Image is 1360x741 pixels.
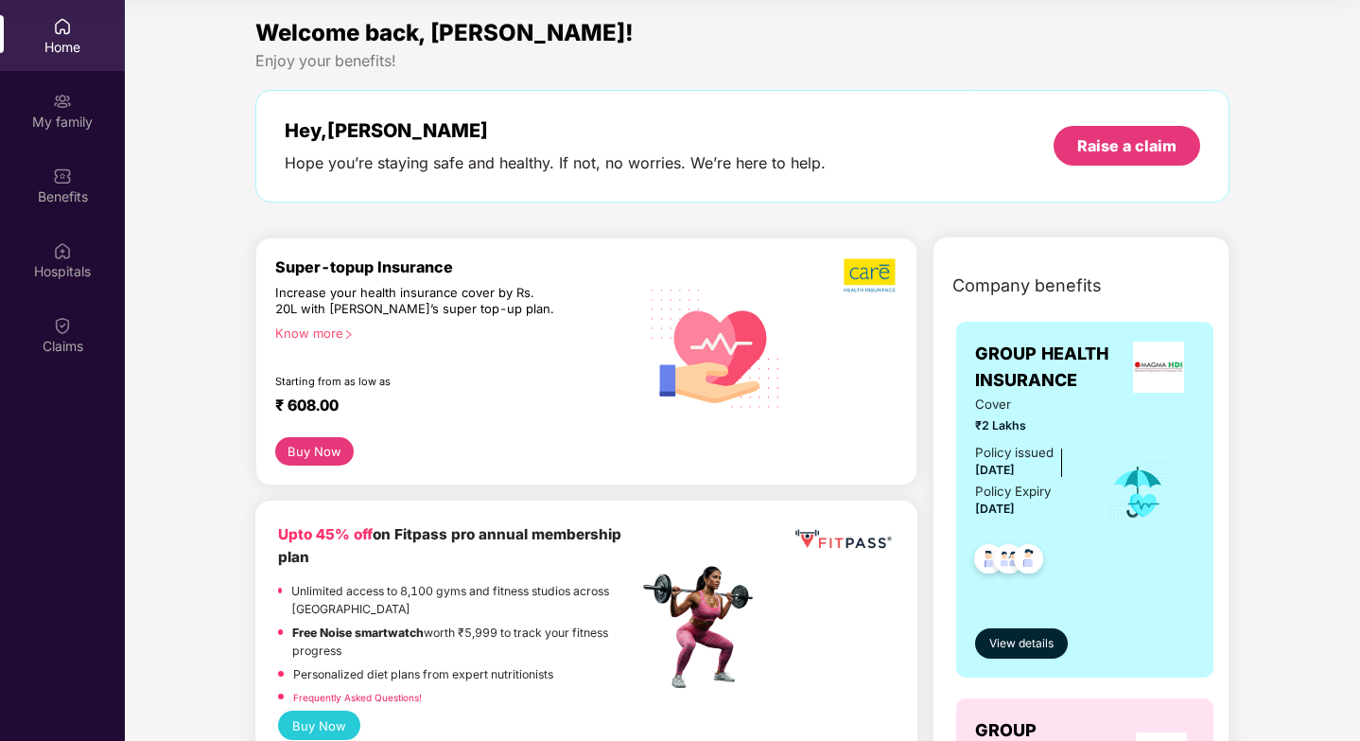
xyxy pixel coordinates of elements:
img: svg+xml;base64,PHN2ZyB4bWxucz0iaHR0cDovL3d3dy53My5vcmcvMjAwMC9zdmciIHdpZHRoPSI0OC45NDMiIGhlaWdodD... [1005,538,1052,585]
img: icon [1107,461,1169,523]
div: Starting from as low as [275,375,558,388]
img: svg+xml;base64,PHN2ZyBpZD0iQmVuZWZpdHMiIHhtbG5zPSJodHRwOi8vd3d3LnczLm9yZy8yMDAwL3N2ZyIgd2lkdGg9Ij... [53,167,72,185]
img: svg+xml;base64,PHN2ZyBpZD0iSG9zcGl0YWxzIiB4bWxucz0iaHR0cDovL3d3dy53My5vcmcvMjAwMC9zdmciIHdpZHRoPS... [53,241,72,260]
img: svg+xml;base64,PHN2ZyB4bWxucz0iaHR0cDovL3d3dy53My5vcmcvMjAwMC9zdmciIHhtbG5zOnhsaW5rPSJodHRwOi8vd3... [638,268,794,426]
img: svg+xml;base64,PHN2ZyB3aWR0aD0iMjAiIGhlaWdodD0iMjAiIHZpZXdCb3g9IjAgMCAyMCAyMCIgZmlsbD0ibm9uZSIgeG... [53,92,72,111]
div: Raise a claim [1077,135,1177,156]
img: svg+xml;base64,PHN2ZyB4bWxucz0iaHR0cDovL3d3dy53My5vcmcvMjAwMC9zdmciIHdpZHRoPSI0OC45NDMiIGhlaWdodD... [966,538,1012,585]
img: b5dec4f62d2307b9de63beb79f102df3.png [844,257,898,293]
span: [DATE] [975,502,1015,516]
span: Cover [975,395,1082,415]
img: fpp.png [637,561,770,694]
span: right [343,329,354,340]
img: svg+xml;base64,PHN2ZyB4bWxucz0iaHR0cDovL3d3dy53My5vcmcvMjAwMC9zdmciIHdpZHRoPSI0OC45MTUiIGhlaWdodD... [985,538,1032,585]
b: Upto 45% off [278,525,373,543]
button: Buy Now [275,437,354,466]
img: fppp.png [792,523,895,556]
div: Hey, [PERSON_NAME] [285,119,826,142]
div: Hope you’re staying safe and healthy. If not, no worries. We’re here to help. [285,153,826,173]
img: svg+xml;base64,PHN2ZyBpZD0iSG9tZSIgeG1sbnM9Imh0dHA6Ly93d3cudzMub3JnLzIwMDAvc3ZnIiB3aWR0aD0iMjAiIG... [53,17,72,36]
div: Policy issued [975,443,1054,463]
p: Unlimited access to 8,100 gyms and fitness studios across [GEOGRAPHIC_DATA] [291,582,637,619]
img: insurerLogo [1133,342,1184,393]
span: Welcome back, [PERSON_NAME]! [255,19,634,46]
b: on Fitpass pro annual membership plan [278,525,621,566]
div: ₹ 608.00 [275,396,619,418]
span: Company benefits [952,273,1102,299]
p: worth ₹5,999 to track your fitness progress [292,624,637,661]
div: Super-topup Insurance [275,257,638,276]
div: Policy Expiry [975,482,1051,502]
button: Buy Now [278,711,360,740]
a: Frequently Asked Questions! [293,692,422,703]
span: GROUP HEALTH INSURANCE [975,341,1122,395]
div: Know more [275,326,627,339]
div: Increase your health insurance cover by Rs. 20L with [PERSON_NAME]’s super top-up plan. [275,285,557,318]
strong: Free Noise smartwatch [292,626,424,640]
img: svg+xml;base64,PHN2ZyBpZD0iQ2xhaW0iIHhtbG5zPSJodHRwOi8vd3d3LnczLm9yZy8yMDAwL3N2ZyIgd2lkdGg9IjIwIi... [53,316,72,335]
span: [DATE] [975,463,1015,477]
button: View details [975,628,1068,659]
div: Enjoy your benefits! [255,51,1230,71]
span: View details [989,635,1054,653]
p: Personalized diet plans from expert nutritionists [293,665,553,683]
span: ₹2 Lakhs [975,416,1082,434]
